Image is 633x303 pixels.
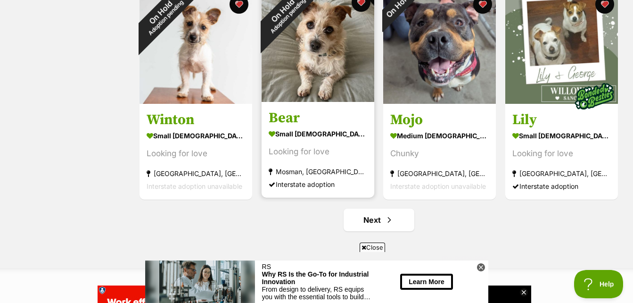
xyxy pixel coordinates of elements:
a: Winton small [DEMOGRAPHIC_DATA] Dog Looking for love [GEOGRAPHIC_DATA], [GEOGRAPHIC_DATA] Interst... [140,103,252,199]
span: Interstate adoption unavailable [147,182,242,190]
div: [GEOGRAPHIC_DATA], [GEOGRAPHIC_DATA] [147,167,245,179]
div: [GEOGRAPHIC_DATA], [GEOGRAPHIC_DATA] [390,167,489,179]
div: Mosman, [GEOGRAPHIC_DATA] [269,165,367,177]
div: small [DEMOGRAPHIC_DATA] Dog [147,128,245,142]
div: small [DEMOGRAPHIC_DATA] Dog [512,128,611,142]
div: small [DEMOGRAPHIC_DATA] Dog [269,126,367,140]
div: Looking for love [269,145,367,158]
div: Looking for love [147,147,245,160]
nav: Pagination [139,209,619,231]
div: RS [117,2,227,10]
a: Lily small [DEMOGRAPHIC_DATA] Dog Looking for love [GEOGRAPHIC_DATA], [GEOGRAPHIC_DATA] Interstat... [505,103,618,199]
img: consumer-privacy-logo.png [1,1,8,8]
button: Learn More [255,13,307,29]
img: bonded besties [571,72,618,119]
iframe: Help Scout Beacon - Open [574,270,624,298]
h3: Mojo [390,110,489,128]
a: Next page [344,209,414,231]
a: On HoldAdoption pending [262,94,374,104]
a: Bear small [DEMOGRAPHIC_DATA] Dog Looking for love Mosman, [GEOGRAPHIC_DATA] Interstate adoption ... [262,101,374,197]
div: Looking for love [512,147,611,160]
h3: Lily [512,110,611,128]
h3: Winton [147,110,245,128]
span: Interstate adoption unavailable [390,182,486,190]
span: Close [360,243,385,252]
a: Mojo medium [DEMOGRAPHIC_DATA] Dog Chunky [GEOGRAPHIC_DATA], [GEOGRAPHIC_DATA] Interstate adoptio... [383,103,496,199]
a: On HoldAdoption pending [140,96,252,106]
h3: Bear [269,109,367,126]
div: Chunky [390,147,489,160]
div: From design to delivery, RS equips you with the essential tools to build smarter and faster. Disc... [117,25,227,40]
iframe: Advertisement [145,256,488,298]
div: [GEOGRAPHIC_DATA], [GEOGRAPHIC_DATA] [512,167,611,179]
div: Interstate adoption [512,179,611,192]
a: On Hold [383,96,496,106]
div: Why RS Is the Go-To for Industrial Innovation [117,10,227,25]
div: medium [DEMOGRAPHIC_DATA] Dog [390,128,489,142]
div: Interstate adoption [269,177,367,190]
